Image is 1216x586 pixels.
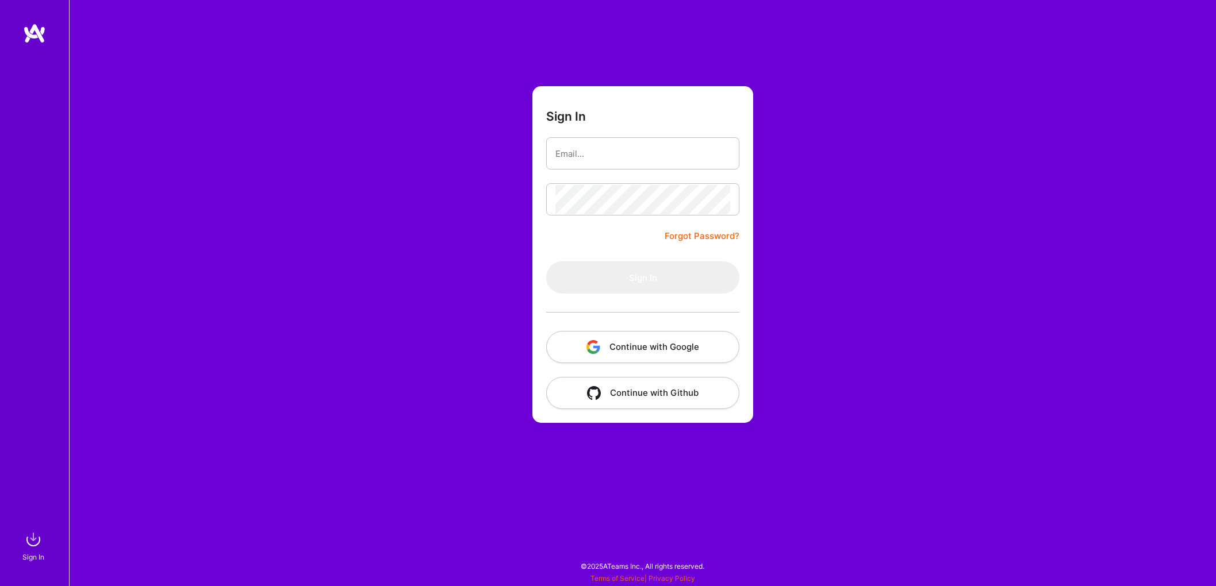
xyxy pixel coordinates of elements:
[590,574,695,583] span: |
[586,340,600,354] img: icon
[590,574,645,583] a: Terms of Service
[22,551,44,563] div: Sign In
[546,261,739,294] button: Sign In
[555,139,730,168] input: Email...
[69,552,1216,580] div: © 2025 ATeams Inc., All rights reserved.
[546,109,586,124] h3: Sign In
[546,377,739,409] button: Continue with Github
[587,386,601,400] img: icon
[24,528,45,563] a: sign inSign In
[665,229,739,243] a: Forgot Password?
[546,331,739,363] button: Continue with Google
[22,528,45,551] img: sign in
[23,23,46,44] img: logo
[649,574,695,583] a: Privacy Policy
